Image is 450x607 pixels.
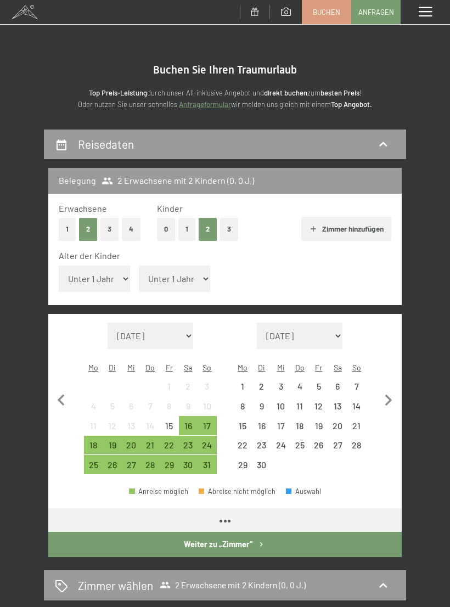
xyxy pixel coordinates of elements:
div: Mon Aug 11 2025 [84,416,103,435]
div: Sun Sep 21 2025 [347,416,367,435]
div: Anreise nicht möglich [160,416,179,435]
strong: besten Preis [320,88,359,97]
div: Thu Sep 11 2025 [290,397,310,416]
div: Anreise nicht möglich [347,436,367,455]
div: Fri Sep 19 2025 [309,416,328,435]
div: 8 [161,402,178,419]
div: Wed Sep 03 2025 [271,377,290,396]
div: Anreise nicht möglich [233,436,252,455]
button: Nächster Monat [377,323,400,475]
div: Anreise nicht möglich [347,416,367,435]
div: Anreise nicht möglich [347,377,367,396]
div: Fri Sep 12 2025 [309,397,328,416]
div: 31 [199,460,216,477]
div: 17 [272,421,289,439]
button: 1 [178,218,195,240]
div: Mon Aug 18 2025 [84,436,103,455]
div: Anreise nicht möglich [252,397,272,416]
div: Anreise nicht möglich [309,416,328,435]
div: Anreise nicht möglich [233,455,252,474]
div: 30 [180,460,197,477]
div: 17 [199,421,216,439]
button: Weiter zu „Zimmer“ [48,532,402,557]
div: Fri Sep 05 2025 [309,377,328,396]
div: 27 [329,441,346,458]
div: Sun Aug 24 2025 [198,436,217,455]
span: Kinder [157,203,183,213]
div: Anreise möglich [129,488,188,495]
div: 29 [234,460,251,477]
div: Sat Aug 23 2025 [179,436,198,455]
div: Thu Aug 14 2025 [140,416,160,435]
div: 24 [199,441,216,458]
span: 2 Erwachsene mit 2 Kindern (0, 0 J.) [102,175,254,187]
div: Fri Aug 22 2025 [160,436,179,455]
a: Anfrageformular [179,100,231,109]
div: Anreise nicht möglich [328,436,347,455]
div: Tue Sep 09 2025 [252,397,272,416]
abbr: Dienstag [109,363,116,372]
div: Sun Aug 17 2025 [198,416,217,435]
div: Anreise nicht möglich [290,377,310,396]
div: Anreise möglich [84,455,103,474]
button: 2 [199,218,217,240]
div: Anreise nicht möglich [122,397,141,416]
div: Anreise nicht möglich [309,377,328,396]
div: Anreise nicht möglich [160,377,179,396]
div: 13 [123,421,140,439]
div: 16 [180,421,197,439]
div: Anreise nicht möglich [84,397,103,416]
div: Anreise möglich [160,455,179,474]
div: Anreise nicht möglich [140,397,160,416]
div: Anreise nicht möglich [252,416,272,435]
div: Anreise nicht möglich [271,416,290,435]
div: Anreise nicht möglich [233,397,252,416]
div: Anreise nicht möglich [252,436,272,455]
div: Anreise nicht möglich [179,377,198,396]
div: Anreise nicht möglich [252,377,272,396]
div: Anreise nicht möglich [328,397,347,416]
div: 22 [161,441,178,458]
div: 20 [123,441,140,458]
div: 11 [85,421,102,439]
div: Fri Aug 08 2025 [160,397,179,416]
div: 15 [234,421,251,439]
div: 19 [104,441,121,458]
div: 25 [291,441,308,458]
div: 7 [142,402,159,419]
div: 5 [310,382,327,399]
div: Anreise nicht möglich [271,377,290,396]
button: Vorheriger Monat [50,323,73,475]
div: Auswahl [286,488,321,495]
div: Anreise möglich [122,436,141,455]
div: Anreise möglich [198,436,217,455]
button: 4 [122,218,140,240]
div: Anreise nicht möglich [103,397,122,416]
div: Sat Aug 16 2025 [179,416,198,435]
div: Mon Aug 04 2025 [84,397,103,416]
div: Anreise nicht möglich [103,416,122,435]
div: 1 [161,382,178,399]
div: Mon Sep 01 2025 [233,377,252,396]
div: Anreise nicht möglich [328,416,347,435]
div: 6 [329,382,346,399]
button: 2 [79,218,97,240]
div: Anreise nicht möglich [252,455,272,474]
div: Mon Aug 25 2025 [84,455,103,474]
div: Mon Sep 29 2025 [233,455,252,474]
div: 11 [291,402,308,419]
div: Mon Sep 15 2025 [233,416,252,435]
div: Sat Aug 02 2025 [179,377,198,396]
div: Sat Sep 06 2025 [328,377,347,396]
div: Thu Aug 07 2025 [140,397,160,416]
div: 26 [310,441,327,458]
div: 6 [123,402,140,419]
div: Wed Sep 10 2025 [271,397,290,416]
div: 10 [199,402,216,419]
div: Tue Aug 12 2025 [103,416,122,435]
div: 23 [254,441,271,458]
div: Anreise nicht möglich [84,416,103,435]
div: 16 [254,421,271,439]
abbr: Sonntag [352,363,361,372]
div: Thu Aug 28 2025 [140,455,160,474]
